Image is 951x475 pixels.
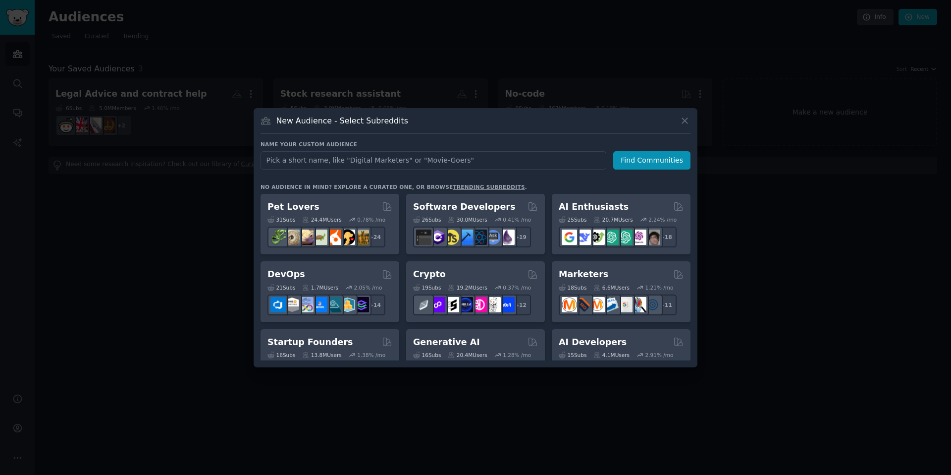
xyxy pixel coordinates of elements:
img: chatgpt_promptDesign [603,230,619,245]
div: 0.37 % /mo [503,284,531,291]
img: ethstaker [444,297,459,312]
img: platformengineering [326,297,341,312]
img: OpenAIDev [631,230,646,245]
div: 24.4M Users [302,216,341,223]
img: iOSProgramming [458,230,473,245]
img: googleads [617,297,633,312]
div: 0.78 % /mo [357,216,385,223]
img: leopardgeckos [298,230,314,245]
div: 26 Sub s [413,216,441,223]
img: reactnative [472,230,487,245]
img: CryptoNews [485,297,501,312]
img: herpetology [270,230,286,245]
div: 1.38 % /mo [357,352,385,358]
div: 20.4M Users [448,352,487,358]
div: + 18 [656,227,677,247]
img: web3 [458,297,473,312]
h2: Generative AI [413,336,480,349]
div: 1.28 % /mo [503,352,531,358]
img: DevOpsLinks [312,297,327,312]
div: + 14 [365,295,385,315]
h2: Crypto [413,268,446,281]
div: + 24 [365,227,385,247]
img: OnlineMarketing [645,297,660,312]
img: Emailmarketing [603,297,619,312]
img: PetAdvice [340,230,355,245]
h2: Marketers [559,268,608,281]
input: Pick a short name, like "Digital Marketers" or "Movie-Goers" [261,151,606,170]
h2: Software Developers [413,201,515,213]
img: MarketingResearch [631,297,646,312]
button: Find Communities [613,151,690,170]
div: 16 Sub s [267,352,295,358]
div: 19.2M Users [448,284,487,291]
div: + 12 [510,295,531,315]
img: azuredevops [270,297,286,312]
div: 2.91 % /mo [645,352,674,358]
img: cockatiel [326,230,341,245]
div: 15 Sub s [559,352,586,358]
h2: Pet Lovers [267,201,319,213]
div: 21 Sub s [267,284,295,291]
img: AskMarketing [589,297,605,312]
div: 25 Sub s [559,216,586,223]
div: 18 Sub s [559,284,586,291]
img: ArtificalIntelligence [645,230,660,245]
div: 31 Sub s [267,216,295,223]
div: 6.6M Users [593,284,630,291]
img: GoogleGeminiAI [562,230,577,245]
div: + 11 [656,295,677,315]
img: defi_ [499,297,515,312]
img: elixir [499,230,515,245]
img: AItoolsCatalog [589,230,605,245]
div: 2.05 % /mo [354,284,382,291]
img: dogbreed [354,230,369,245]
img: DeepSeek [576,230,591,245]
div: 1.21 % /mo [645,284,674,291]
div: 30.0M Users [448,216,487,223]
h2: AI Developers [559,336,627,349]
div: 0.41 % /mo [503,216,531,223]
h2: DevOps [267,268,305,281]
img: turtle [312,230,327,245]
img: ethfinance [416,297,431,312]
img: defiblockchain [472,297,487,312]
img: bigseo [576,297,591,312]
img: software [416,230,431,245]
div: 4.1M Users [593,352,630,358]
img: ballpython [284,230,300,245]
img: csharp [430,230,445,245]
img: AWS_Certified_Experts [284,297,300,312]
img: 0xPolygon [430,297,445,312]
img: Docker_DevOps [298,297,314,312]
img: learnjavascript [444,230,459,245]
div: 1.7M Users [302,284,338,291]
div: + 19 [510,227,531,247]
div: No audience in mind? Explore a curated one, or browse . [261,183,527,190]
div: 19 Sub s [413,284,441,291]
img: content_marketing [562,297,577,312]
img: chatgpt_prompts_ [617,230,633,245]
div: 2.24 % /mo [648,216,677,223]
img: aws_cdk [340,297,355,312]
h2: Startup Founders [267,336,353,349]
h2: AI Enthusiasts [559,201,629,213]
a: trending subreddits [453,184,525,190]
img: PlatformEngineers [354,297,369,312]
div: 13.8M Users [302,352,341,358]
h3: Name your custom audience [261,141,690,148]
img: AskComputerScience [485,230,501,245]
div: 20.7M Users [593,216,633,223]
h3: New Audience - Select Subreddits [276,116,408,126]
div: 16 Sub s [413,352,441,358]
